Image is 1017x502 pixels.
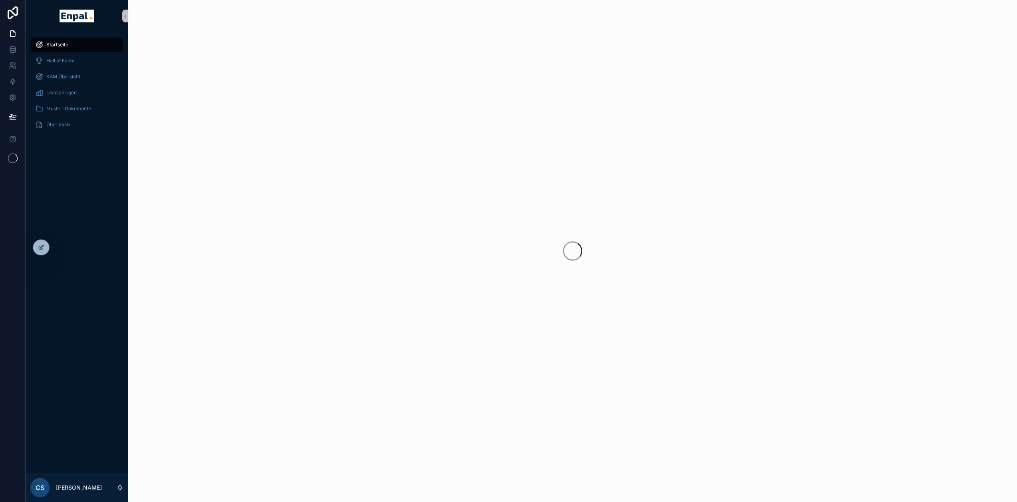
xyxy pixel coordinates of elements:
a: Startseite [30,38,123,52]
a: Hall of Fame [30,54,123,68]
span: CS [36,483,44,492]
a: Lead anlegen [30,86,123,100]
span: Über mich [46,122,70,128]
span: Startseite [46,42,68,48]
img: App logo [60,10,94,22]
div: scrollable content [26,32,128,142]
span: KAM Übersicht [46,74,80,80]
a: Über mich [30,118,123,132]
a: KAM Übersicht [30,70,123,84]
span: Muster-Dokumente [46,106,91,112]
span: Lead anlegen [46,90,77,96]
a: Muster-Dokumente [30,102,123,116]
span: Hall of Fame [46,58,75,64]
p: [PERSON_NAME] [56,484,102,492]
